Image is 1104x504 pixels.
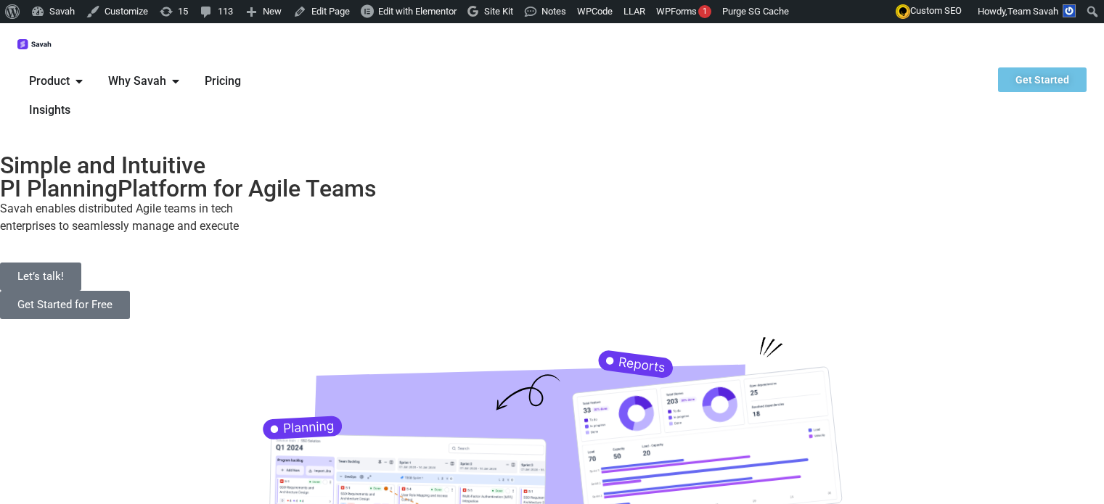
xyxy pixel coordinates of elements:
span: Get Started for Free [17,299,113,310]
span: Let’s talk! [17,271,64,282]
span: Why Savah [108,73,166,90]
span: Site Kit [484,6,513,17]
nav: Menu [17,67,281,125]
span: Edit with Elementor [378,6,457,17]
a: Pricing [205,73,241,90]
span: Get Started [1015,75,1069,85]
a: Insights [29,102,70,119]
div: Menu Toggle [17,67,281,125]
span: Team Savah [1007,6,1058,17]
span: Product [29,73,70,90]
div: 1 [698,5,711,18]
a: Get Started [998,67,1087,92]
